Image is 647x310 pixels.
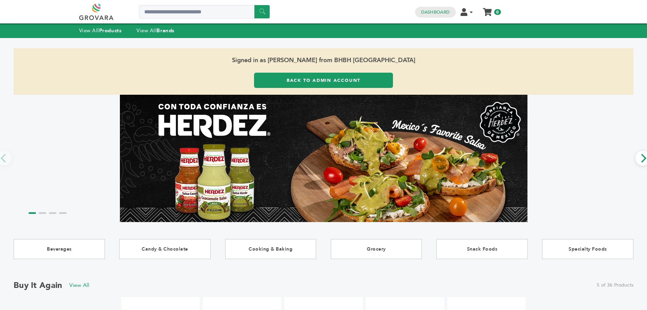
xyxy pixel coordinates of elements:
[157,27,174,34] strong: Brands
[137,27,175,34] a: View AllBrands
[59,212,67,214] li: Page dot 4
[139,5,270,19] input: Search a product or brand...
[436,239,528,259] a: Snack Foods
[542,239,633,259] a: Specialty Foods
[79,27,122,34] a: View AllProducts
[120,95,527,222] img: Marketplace Top Banner 1
[597,282,633,289] span: 5 of 36 Products
[14,239,105,259] a: Beverages
[29,212,36,214] li: Page dot 1
[483,6,491,13] a: My Cart
[69,281,90,289] a: View All
[225,239,317,259] a: Cooking & Baking
[14,48,633,73] span: Signed in as [PERSON_NAME] from BHBH [GEOGRAPHIC_DATA]
[14,280,62,291] h2: Buy it Again
[421,9,450,15] a: Dashboard
[119,239,211,259] a: Candy & Chocolate
[254,73,393,88] a: Back to Admin Account
[49,212,56,214] li: Page dot 3
[494,9,501,15] span: 0
[39,212,46,214] li: Page dot 2
[331,239,422,259] a: Grocery
[99,27,122,34] strong: Products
